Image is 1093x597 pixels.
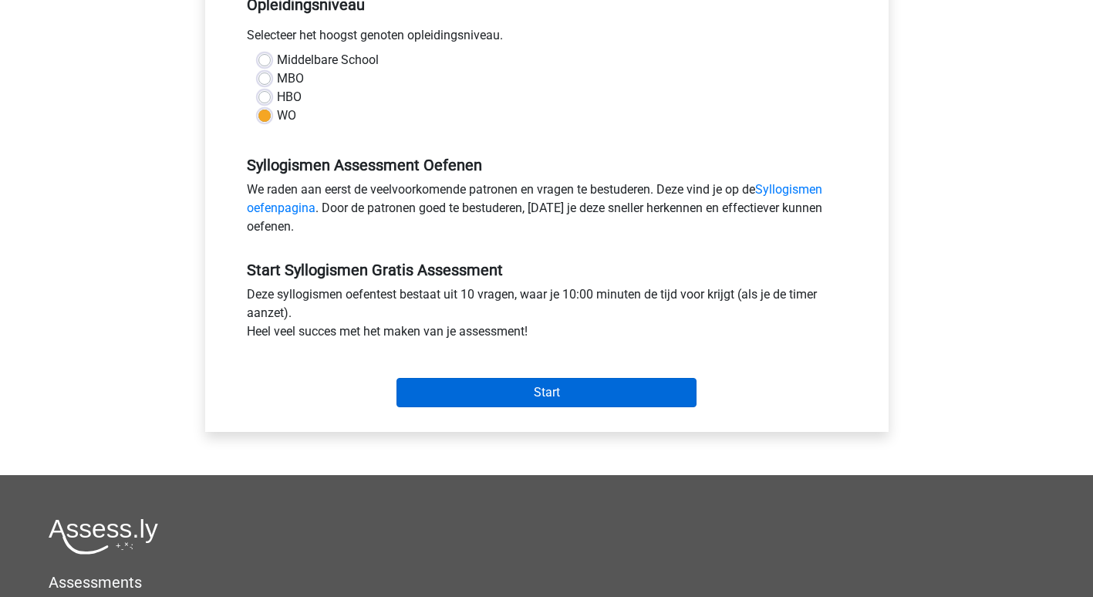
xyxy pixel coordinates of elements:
h5: Assessments [49,573,1044,592]
label: Middelbare School [277,51,379,69]
div: Deze syllogismen oefentest bestaat uit 10 vragen, waar je 10:00 minuten de tijd voor krijgt (als ... [235,285,859,347]
div: Selecteer het hoogst genoten opleidingsniveau. [235,26,859,51]
label: HBO [277,88,302,106]
input: Start [396,378,697,407]
label: WO [277,106,296,125]
h5: Start Syllogismen Gratis Assessment [247,261,847,279]
div: We raden aan eerst de veelvoorkomende patronen en vragen te bestuderen. Deze vind je op de . Door... [235,180,859,242]
img: Assessly logo [49,518,158,555]
h5: Syllogismen Assessment Oefenen [247,156,847,174]
label: MBO [277,69,304,88]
